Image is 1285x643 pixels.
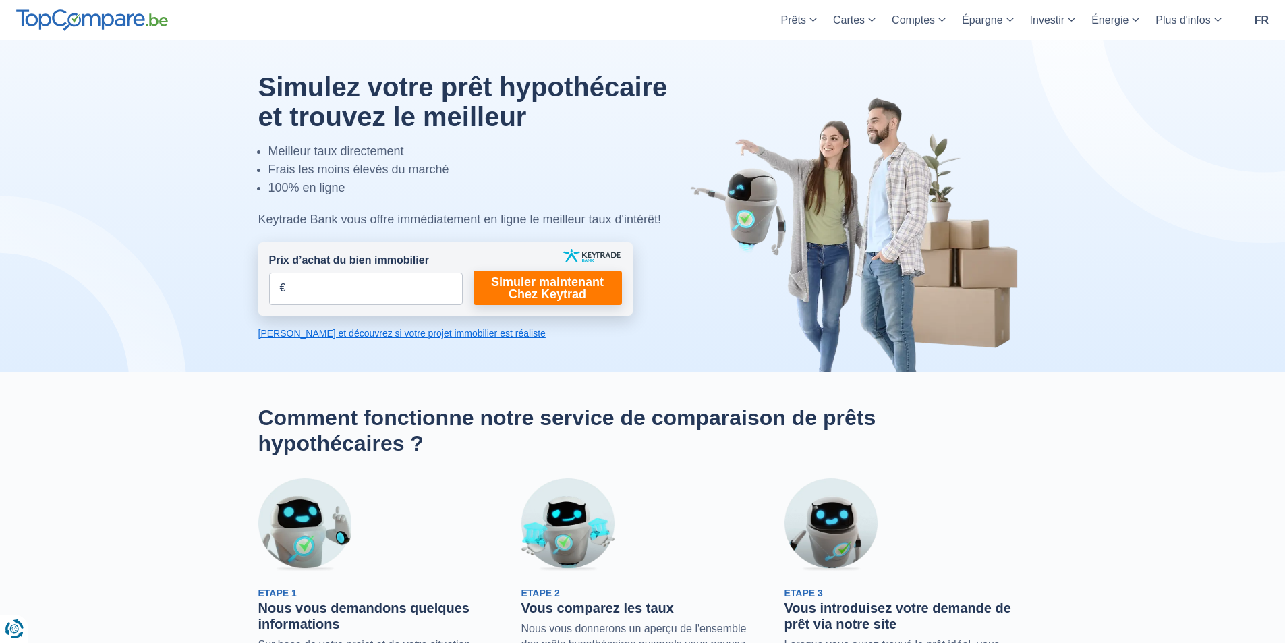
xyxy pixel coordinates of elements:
span: Etape 1 [258,588,297,598]
li: 100% en ligne [268,179,699,197]
span: € [280,281,286,296]
div: Keytrade Bank vous offre immédiatement en ligne le meilleur taux d'intérêt! [258,211,699,229]
a: Simuler maintenant Chez Keytrad [474,271,622,305]
img: TopCompare [16,9,168,31]
h3: Vous introduisez votre demande de prêt via notre site [784,600,1027,632]
img: image-hero [690,96,1027,372]
a: [PERSON_NAME] et découvrez si votre projet immobilier est réaliste [258,327,633,340]
span: Etape 2 [521,588,560,598]
li: Frais les moins élevés du marché [268,161,699,179]
img: Etape 2 [521,478,615,571]
span: Etape 3 [784,588,823,598]
li: Meilleur taux directement [268,142,699,161]
h3: Nous vous demandons quelques informations [258,600,501,632]
img: Etape 1 [258,478,351,571]
h3: Vous comparez les taux [521,600,764,616]
label: Prix d’achat du bien immobilier [269,253,429,269]
h2: Comment fonctionne notre service de comparaison de prêts hypothécaires ? [258,405,1027,457]
img: keytrade [563,249,621,262]
h1: Simulez votre prêt hypothécaire et trouvez le meilleur [258,72,699,132]
img: Etape 3 [784,478,878,571]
